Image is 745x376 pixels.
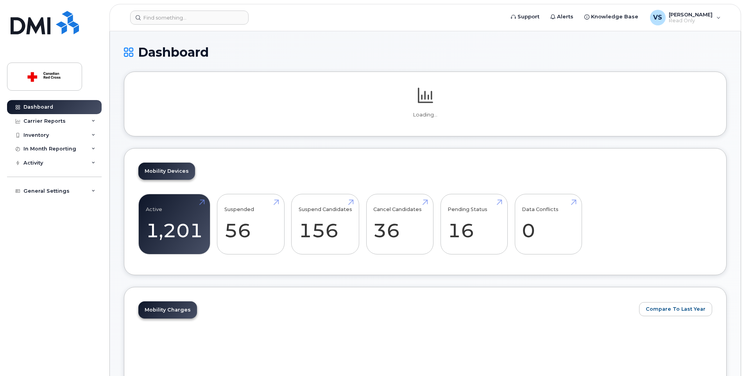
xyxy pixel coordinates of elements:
[224,199,277,250] a: Suspended 56
[299,199,352,250] a: Suspend Candidates 156
[138,111,712,118] p: Loading...
[138,163,195,180] a: Mobility Devices
[124,45,727,59] h1: Dashboard
[146,199,203,250] a: Active 1,201
[522,199,575,250] a: Data Conflicts 0
[448,199,500,250] a: Pending Status 16
[639,302,712,316] button: Compare To Last Year
[646,305,706,313] span: Compare To Last Year
[138,301,197,319] a: Mobility Charges
[373,199,426,250] a: Cancel Candidates 36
